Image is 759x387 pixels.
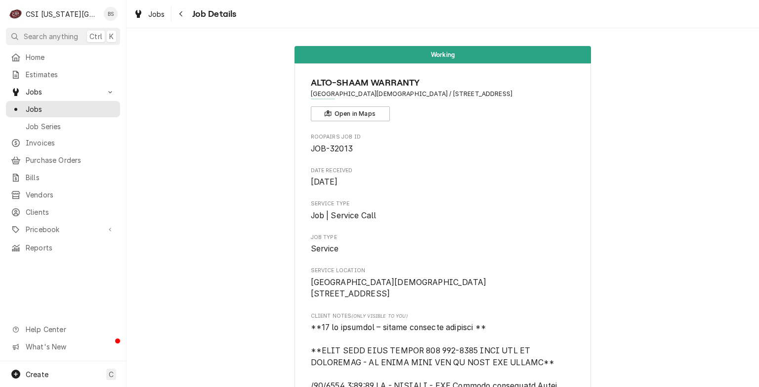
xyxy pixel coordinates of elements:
span: Working [431,51,455,58]
button: Open in Maps [311,106,390,121]
span: Job Type [311,243,575,255]
span: Jobs [26,104,115,114]
span: Service Location [311,277,575,300]
div: Service Location [311,267,575,300]
span: Invoices [26,138,115,148]
span: Service [311,244,339,253]
a: Jobs [6,101,120,117]
span: Job | Service Call [311,211,377,220]
div: Service Type [311,200,575,221]
button: Navigate back [173,6,189,22]
a: Jobs [129,6,169,22]
span: Reports [26,242,115,253]
span: [DATE] [311,177,338,187]
span: (Only Visible to You) [351,313,407,319]
span: Name [311,76,575,90]
span: K [109,31,114,42]
a: Job Series [6,118,120,135]
a: Vendors [6,187,120,203]
div: Brent Seaba's Avatar [104,7,118,21]
span: Ctrl [89,31,102,42]
span: Roopairs Job ID [311,143,575,155]
span: Client Notes [311,312,575,320]
span: Job Type [311,234,575,242]
span: C [109,369,114,380]
span: Create [26,370,48,379]
div: Date Received [311,167,575,188]
span: Job Series [26,121,115,132]
a: Go to What's New [6,339,120,355]
a: Go to Jobs [6,84,120,100]
span: Date Received [311,176,575,188]
span: Clients [26,207,115,217]
span: Pricebook [26,224,100,235]
div: Status [295,46,591,63]
div: Roopairs Job ID [311,133,575,154]
div: Client Information [311,76,575,121]
span: Service Type [311,200,575,208]
div: CSI Kansas City's Avatar [9,7,23,21]
span: What's New [26,341,114,352]
button: Search anythingCtrlK [6,28,120,45]
span: Job Details [189,7,237,21]
span: Jobs [26,87,100,97]
div: Job Type [311,234,575,255]
span: Vendors [26,190,115,200]
span: Purchase Orders [26,155,115,165]
span: Service Type [311,210,575,222]
div: BS [104,7,118,21]
span: Estimates [26,69,115,80]
span: [GEOGRAPHIC_DATA][DEMOGRAPHIC_DATA] [STREET_ADDRESS] [311,278,487,299]
span: Bills [26,172,115,183]
span: JOB-32013 [311,144,353,153]
a: Clients [6,204,120,220]
a: Estimates [6,66,120,83]
span: Help Center [26,324,114,335]
a: Bills [6,169,120,186]
span: Roopairs Job ID [311,133,575,141]
a: Purchase Orders [6,152,120,168]
a: Go to Pricebook [6,221,120,238]
a: Invoices [6,135,120,151]
a: Go to Help Center [6,321,120,338]
a: Home [6,49,120,65]
span: Search anything [24,31,78,42]
div: C [9,7,23,21]
span: Date Received [311,167,575,175]
a: Reports [6,240,120,256]
span: Home [26,52,115,62]
span: Service Location [311,267,575,275]
span: Jobs [148,9,165,19]
span: Address [311,90,575,98]
div: CSI [US_STATE][GEOGRAPHIC_DATA] [26,9,98,19]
